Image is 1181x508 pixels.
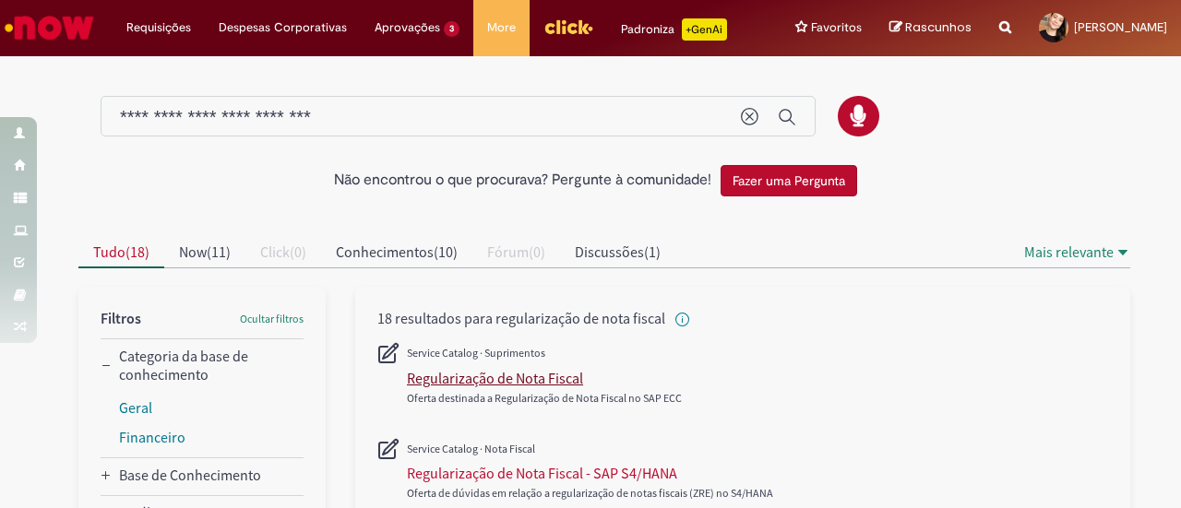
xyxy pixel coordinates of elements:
h2: Não encontrou o que procurava? Pergunte à comunidade! [334,172,711,189]
img: click_logo_yellow_360x200.png [543,13,593,41]
span: Favoritos [811,18,862,37]
div: Padroniza [621,18,727,41]
span: [PERSON_NAME] [1074,19,1167,35]
img: ServiceNow [2,9,97,46]
span: Requisições [126,18,191,37]
span: More [487,18,516,37]
button: Fazer uma Pergunta [721,165,857,196]
p: +GenAi [682,18,727,41]
span: 3 [444,21,459,37]
a: Rascunhos [889,19,972,37]
span: Despesas Corporativas [219,18,347,37]
span: Rascunhos [905,18,972,36]
span: Aprovações [375,18,440,37]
